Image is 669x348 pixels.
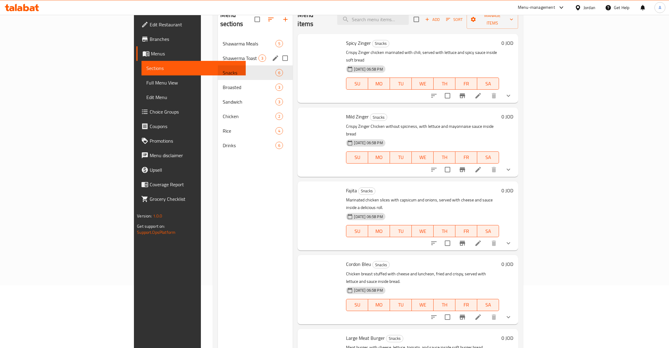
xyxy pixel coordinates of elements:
div: items [275,84,283,91]
span: Sections [146,65,241,72]
button: Add section [278,12,293,27]
span: SA [480,153,497,162]
span: [DATE] 06:58 PM [351,287,385,293]
span: [DATE] 06:58 PM [351,140,385,146]
span: Get support on: [137,222,165,230]
span: TU [392,300,409,309]
div: Jordan [584,4,595,11]
button: FR [455,78,477,90]
svg: Show Choices [505,92,512,99]
span: 3 [259,55,266,61]
span: Sort [446,16,463,23]
button: sort-choices [427,162,441,177]
span: Select to update [441,311,454,323]
nav: Menu sections [218,34,293,155]
p: Crispy Zinger chicken marinated with chili, served with lettuce and spicy sauce inside soft bread [346,49,499,64]
h6: 0 JOD [501,39,513,47]
a: Grocery Checklist [136,192,246,206]
span: Shawarma Meals [223,40,276,47]
button: Manage items [467,10,518,29]
div: Menu-management [518,4,555,11]
span: Promotions [150,137,241,144]
button: SU [346,225,368,237]
div: Drinks6 [218,138,293,153]
span: Full Menu View [146,79,241,86]
button: TU [390,151,412,164]
span: Snacks [386,335,403,342]
span: TH [436,79,453,88]
div: Shawerma Toast [223,55,259,62]
span: Large Meat Burger [346,333,385,343]
span: Sort items [442,15,467,24]
div: items [258,55,266,62]
button: Branch-specific-item [455,88,470,103]
button: FR [455,151,477,164]
span: 4 [276,128,283,134]
span: Select all sections [251,13,264,26]
button: show more [501,310,516,324]
p: Chicken breast stuffed with cheese and luncheon, fried and crispy, served with lettuce and sauce ... [346,270,499,285]
span: Manage items [471,12,513,27]
a: Menu disclaimer [136,148,246,163]
button: SU [346,151,368,164]
span: Coverage Report [150,181,241,188]
a: Upsell [136,163,246,177]
button: Sort [444,15,464,24]
span: Chicken [223,113,276,120]
div: Snacks [223,69,276,76]
div: items [275,98,283,105]
h6: 0 JOD [501,260,513,268]
span: 6 [276,143,283,148]
a: Support.OpsPlatform [137,228,175,236]
span: TU [392,153,409,162]
span: TU [392,227,409,236]
button: WE [412,299,434,311]
a: Edit menu item [474,240,482,247]
button: MO [368,151,390,164]
span: Drinks [223,142,276,149]
span: Choice Groups [150,108,241,115]
span: Coupons [150,123,241,130]
span: Menus [151,50,241,57]
div: Rice4 [218,124,293,138]
span: WE [414,227,431,236]
div: items [275,127,283,134]
button: Branch-specific-item [455,310,470,324]
span: Broasted [223,84,276,91]
button: TH [434,299,455,311]
span: Snacks [370,114,387,121]
div: Shawerma Toast3edit [218,51,293,65]
span: Fajita [346,186,357,195]
span: Edit Menu [146,94,241,101]
button: sort-choices [427,88,441,103]
button: sort-choices [427,236,441,250]
button: show more [501,88,516,103]
button: show more [501,162,516,177]
span: Upsell [150,166,241,174]
button: SA [477,151,499,164]
h6: 0 JOD [501,112,513,121]
button: edit [271,54,280,63]
p: Marinated chicken slices with capsicum and onions, served with cheese and sauce inside a deliciou... [346,196,499,211]
div: Snacks [358,187,375,195]
button: TU [390,78,412,90]
span: SA [480,300,497,309]
div: Rice [223,127,276,134]
span: Snacks [373,261,389,268]
span: FR [458,300,475,309]
div: Broasted3 [218,80,293,94]
span: Menu disclaimer [150,152,241,159]
span: WE [414,79,431,88]
span: Snacks [372,40,389,47]
span: 6 [276,70,283,76]
svg: Show Choices [505,240,512,247]
span: 1.0.0 [153,212,162,220]
button: TH [434,78,455,90]
span: Cordon Bleu [346,260,371,269]
button: MO [368,299,390,311]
